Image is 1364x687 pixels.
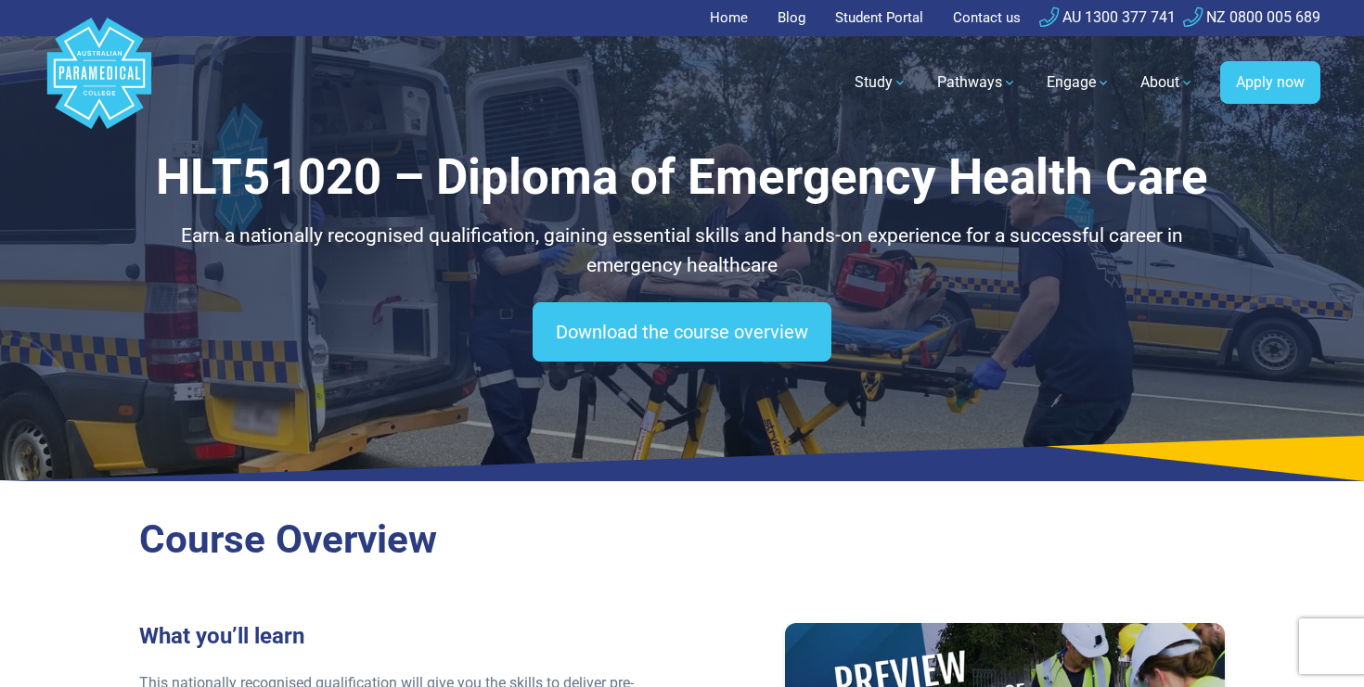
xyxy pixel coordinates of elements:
[139,148,1225,207] h1: HLT51020 – Diploma of Emergency Health Care
[139,516,1225,564] h2: Course Overview
[843,57,919,108] a: Study
[1183,8,1320,26] a: NZ 0800 005 689
[1039,8,1176,26] a: AU 1300 377 741
[139,623,671,650] h3: What you’ll learn
[1036,57,1122,108] a: Engage
[139,222,1225,280] p: Earn a nationally recognised qualification, gaining essential skills and hands-on experience for ...
[1220,61,1320,104] a: Apply now
[44,36,155,130] a: Australian Paramedical College
[926,57,1028,108] a: Pathways
[1129,57,1205,108] a: About
[533,302,831,362] a: Download the course overview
